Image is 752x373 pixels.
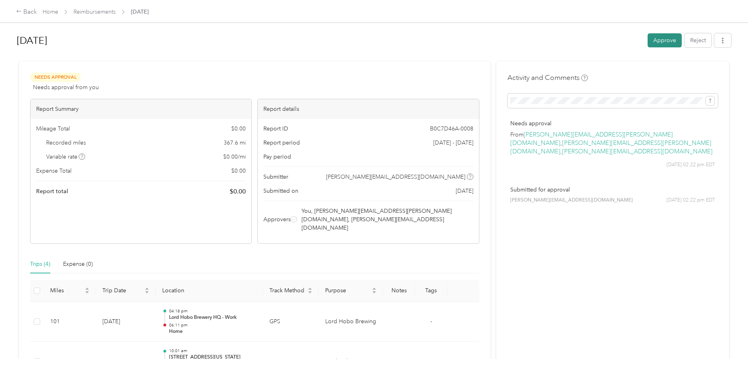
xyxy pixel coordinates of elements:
[258,99,479,119] div: Report details
[308,286,312,291] span: caret-up
[169,328,257,335] p: Home
[36,124,70,133] span: Mileage Total
[263,139,300,147] span: Report period
[263,173,288,181] span: Submitter
[319,280,383,302] th: Purpose
[169,354,257,361] p: [STREET_ADDRESS][US_STATE]
[372,290,377,295] span: caret-down
[263,187,298,195] span: Submitted on
[44,302,96,342] td: 101
[63,260,93,269] div: Expense (0)
[46,139,86,147] span: Recorded miles
[156,280,263,302] th: Location
[96,302,156,342] td: [DATE]
[308,290,312,295] span: caret-down
[510,185,715,194] p: Submitted for approval
[30,73,81,82] span: Needs Approval
[36,167,71,175] span: Expense Total
[223,153,246,161] span: $ 0.00 / mi
[85,290,90,295] span: caret-down
[666,161,715,169] span: [DATE] 02:22 pm EDT
[263,280,319,302] th: Track Method
[510,139,711,155] a: [PERSON_NAME][EMAIL_ADDRESS][PERSON_NAME][DOMAIN_NAME]
[685,33,711,47] button: Reject
[145,290,149,295] span: caret-down
[33,83,99,92] span: Needs approval from you
[430,124,473,133] span: B0C7D46A-0008
[102,287,143,294] span: Trip Date
[145,286,149,291] span: caret-up
[231,124,246,133] span: $ 0.00
[562,148,713,155] a: [PERSON_NAME][EMAIL_ADDRESS][DOMAIN_NAME]
[507,73,588,83] h4: Activity and Comments
[73,8,116,15] a: Reimbursements
[43,8,58,15] a: Home
[302,207,472,232] span: You, [PERSON_NAME][EMAIL_ADDRESS][PERSON_NAME][DOMAIN_NAME], [PERSON_NAME][EMAIL_ADDRESS][DOMAIN_...
[707,328,752,373] iframe: Everlance-gr Chat Button Frame
[46,153,86,161] span: Variable rate
[326,173,465,181] span: [PERSON_NAME][EMAIL_ADDRESS][DOMAIN_NAME]
[263,153,291,161] span: Pay period
[430,318,432,325] span: -
[383,280,415,302] th: Notes
[16,7,37,17] div: Back
[85,286,90,291] span: caret-up
[372,286,377,291] span: caret-up
[224,139,246,147] span: 367.6 mi
[263,215,291,224] span: Approvers
[456,187,473,195] span: [DATE]
[96,280,156,302] th: Trip Date
[263,124,288,133] span: Report ID
[510,130,715,156] p: From , ,
[415,280,447,302] th: Tags
[31,99,251,119] div: Report Summary
[231,167,246,175] span: $ 0.00
[430,358,432,365] span: -
[17,31,642,50] h1: Sep 2025
[44,280,96,302] th: Miles
[30,260,50,269] div: Trips (4)
[510,119,715,128] p: Needs approval
[263,302,319,342] td: GPS
[169,308,257,314] p: 04:18 pm
[169,322,257,328] p: 06:11 pm
[433,139,473,147] span: [DATE] - [DATE]
[230,187,246,196] span: $ 0.00
[666,197,715,204] span: [DATE] 02:22 pm EDT
[36,187,68,196] span: Report total
[269,287,306,294] span: Track Method
[131,8,149,16] span: [DATE]
[50,287,83,294] span: Miles
[510,131,673,147] a: [PERSON_NAME][EMAIL_ADDRESS][PERSON_NAME][DOMAIN_NAME]
[169,314,257,321] p: Lord Hobo Brewery HQ - Work
[169,348,257,354] p: 10:01 am
[648,33,682,47] button: Approve
[510,197,633,204] span: [PERSON_NAME][EMAIL_ADDRESS][DOMAIN_NAME]
[319,302,383,342] td: Lord Hobo Brewing
[325,287,370,294] span: Purpose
